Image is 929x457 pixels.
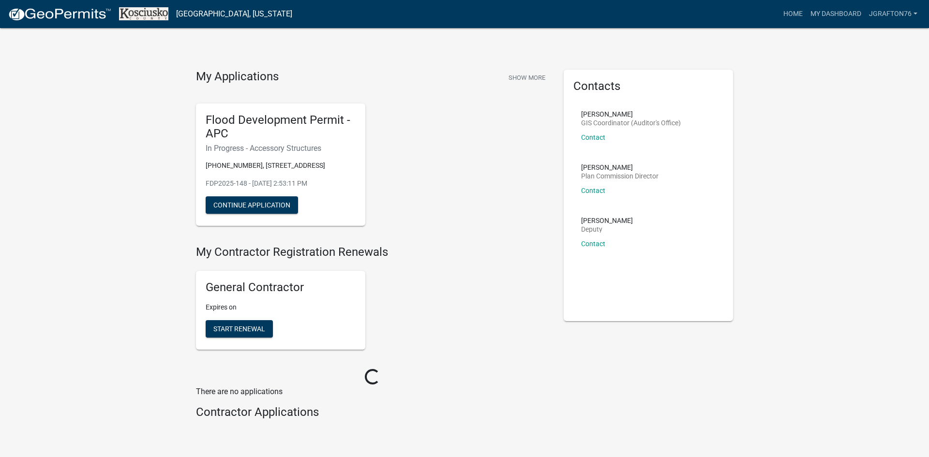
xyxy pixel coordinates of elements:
span: Start Renewal [213,324,265,332]
p: Deputy [581,226,633,233]
img: Kosciusko County, Indiana [119,7,168,20]
a: Contact [581,187,605,194]
a: jgrafton76 [865,5,921,23]
h5: General Contractor [206,280,356,295]
p: [PERSON_NAME] [581,111,681,118]
h5: Flood Development Permit - APC [206,113,356,141]
h4: My Contractor Registration Renewals [196,245,549,259]
h4: My Applications [196,70,279,84]
p: GIS Coordinator (Auditor's Office) [581,119,681,126]
p: FDP2025-148 - [DATE] 2:53:11 PM [206,178,356,189]
h5: Contacts [573,79,723,93]
p: There are no applications [196,386,549,398]
p: Expires on [206,302,356,312]
p: Plan Commission Director [581,173,659,179]
p: [PERSON_NAME] [581,217,633,224]
wm-workflow-list-section: Contractor Applications [196,405,549,423]
h6: In Progress - Accessory Structures [206,144,356,153]
a: Home [779,5,807,23]
button: Start Renewal [206,320,273,338]
a: Contact [581,240,605,248]
h4: Contractor Applications [196,405,549,419]
button: Continue Application [206,196,298,214]
a: Contact [581,133,605,141]
a: My Dashboard [807,5,865,23]
p: [PERSON_NAME] [581,164,659,171]
p: [PHONE_NUMBER], [STREET_ADDRESS] [206,161,356,171]
button: Show More [505,70,549,86]
a: [GEOGRAPHIC_DATA], [US_STATE] [176,6,292,22]
wm-registration-list-section: My Contractor Registration Renewals [196,245,549,357]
